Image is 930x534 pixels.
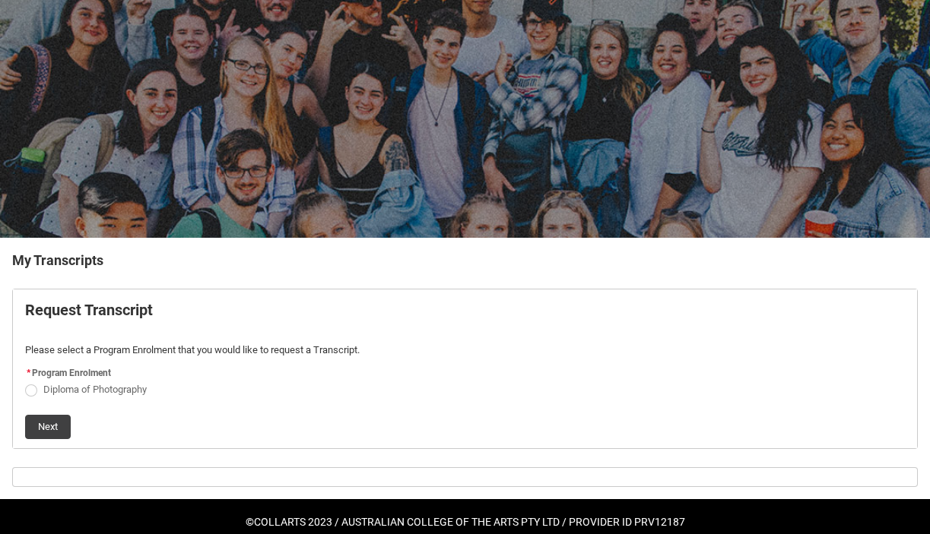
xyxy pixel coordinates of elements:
[25,343,905,358] p: Please select a Program Enrolment that you would like to request a Transcript.
[25,301,153,319] b: Request Transcript
[27,368,30,378] abbr: required
[12,252,103,268] b: My Transcripts
[32,368,111,378] span: Program Enrolment
[12,289,918,449] article: Request_Student_Transcript flow
[25,415,71,439] button: Next
[43,384,147,395] span: Diploma of Photography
